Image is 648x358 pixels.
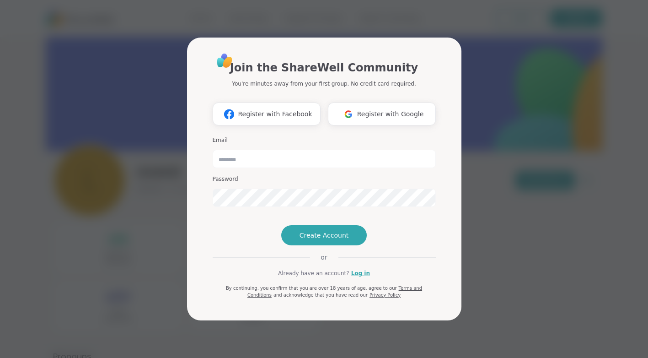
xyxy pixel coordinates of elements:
img: ShareWell Logo [214,50,235,71]
a: Privacy Policy [370,293,401,298]
a: Log in [351,269,370,277]
a: Terms and Conditions [247,286,422,298]
span: Register with Facebook [238,109,312,119]
button: Register with Google [328,103,436,125]
span: By continuing, you confirm that you are over 18 years of age, agree to our [226,286,397,291]
img: ShareWell Logomark [220,106,238,123]
span: Register with Google [357,109,424,119]
span: or [310,253,338,262]
h3: Email [213,136,436,144]
span: Already have an account? [278,269,349,277]
h3: Password [213,175,436,183]
h1: Join the ShareWell Community [230,60,418,76]
img: ShareWell Logomark [340,106,357,123]
button: Create Account [281,225,367,245]
span: Create Account [300,231,349,240]
span: and acknowledge that you have read our [273,293,368,298]
p: You're minutes away from your first group. No credit card required. [232,80,416,88]
button: Register with Facebook [213,103,321,125]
